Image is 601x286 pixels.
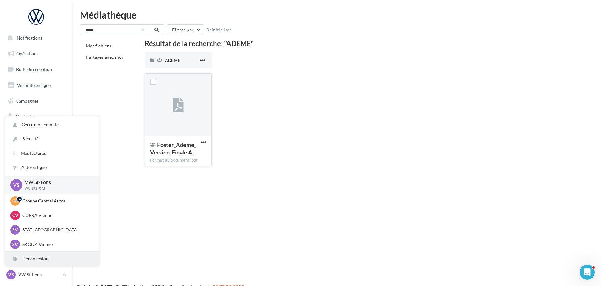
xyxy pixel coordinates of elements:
[18,272,60,278] p: VW St-Fons
[5,160,99,175] a: Aide en ligne
[12,198,18,204] span: GC
[4,62,69,76] a: Boîte de réception
[4,141,69,154] a: Calendrier
[165,57,180,63] span: ADEME
[145,40,572,47] div: Résultat de la recherche: "ADEME"
[5,269,67,281] a: VS VW St-Fons
[16,67,52,72] span: Boîte de réception
[80,10,593,19] div: Médiathèque
[8,272,14,278] span: VS
[167,24,204,35] button: Filtrer par
[22,198,92,204] p: Groupe Central Autos
[25,186,89,191] p: vw-stf-gru
[4,94,69,108] a: Campagnes
[16,114,33,119] span: Contacts
[4,126,69,139] a: Médiathèque
[4,31,66,45] button: Notifications
[150,158,206,163] div: Format du document: pdf
[25,179,89,186] p: VW St-Fons
[4,47,69,60] a: Opérations
[4,178,69,196] a: Campagnes DataOnDemand
[580,265,595,280] iframe: Intercom live chat
[12,227,18,233] span: SV
[4,157,69,175] a: PLV et print personnalisable
[5,252,99,266] div: Déconnexion
[17,35,42,40] span: Notifications
[86,54,123,60] span: Partagés avec moi
[5,146,99,160] a: Mes factures
[12,241,18,247] span: SV
[13,181,20,188] span: VS
[16,51,38,56] span: Opérations
[204,26,234,34] button: Réinitialiser
[16,98,38,103] span: Campagnes
[4,79,69,92] a: Visibilité en ligne
[17,83,51,88] span: Visibilité en ligne
[86,43,111,48] span: Mes fichiers
[12,212,18,219] span: CV
[5,118,99,132] a: Gérer mon compte
[22,241,92,247] p: SKODA Vienne
[22,227,92,233] p: SEAT [GEOGRAPHIC_DATA]
[150,141,197,156] span: Poster_Ademe_Version_Finale Avril_23-04-25_STDC
[4,110,69,123] a: Contacts
[5,132,99,146] a: Sécurité
[22,212,92,219] p: CUPRA Vienne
